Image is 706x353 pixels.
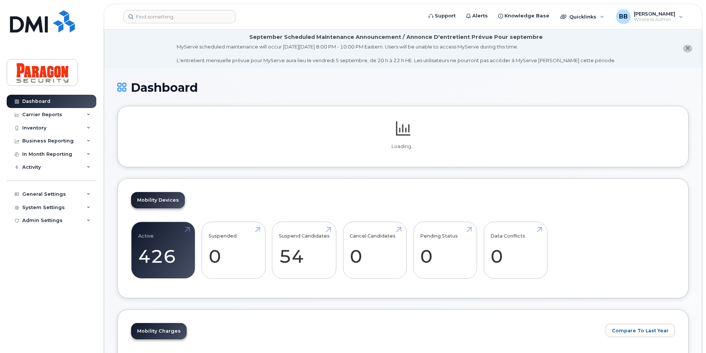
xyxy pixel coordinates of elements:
[612,327,669,334] span: Compare To Last Year
[131,323,187,339] a: Mobility Charges
[683,45,692,53] button: close notification
[350,226,400,275] a: Cancel Candidates 0
[131,192,185,208] a: Mobility Devices
[249,33,543,41] div: September Scheduled Maintenance Announcement / Annonce D'entretient Prévue Pour septembre
[131,143,675,150] p: Loading...
[420,226,470,275] a: Pending Status 0
[117,81,689,94] h1: Dashboard
[279,226,330,275] a: Suspend Candidates 54
[138,226,188,275] a: Active 426
[209,226,259,275] a: Suspended 0
[177,43,616,64] div: MyServe scheduled maintenance will occur [DATE][DATE] 8:00 PM - 10:00 PM Eastern. Users will be u...
[490,226,540,275] a: Data Conflicts 0
[606,324,675,337] button: Compare To Last Year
